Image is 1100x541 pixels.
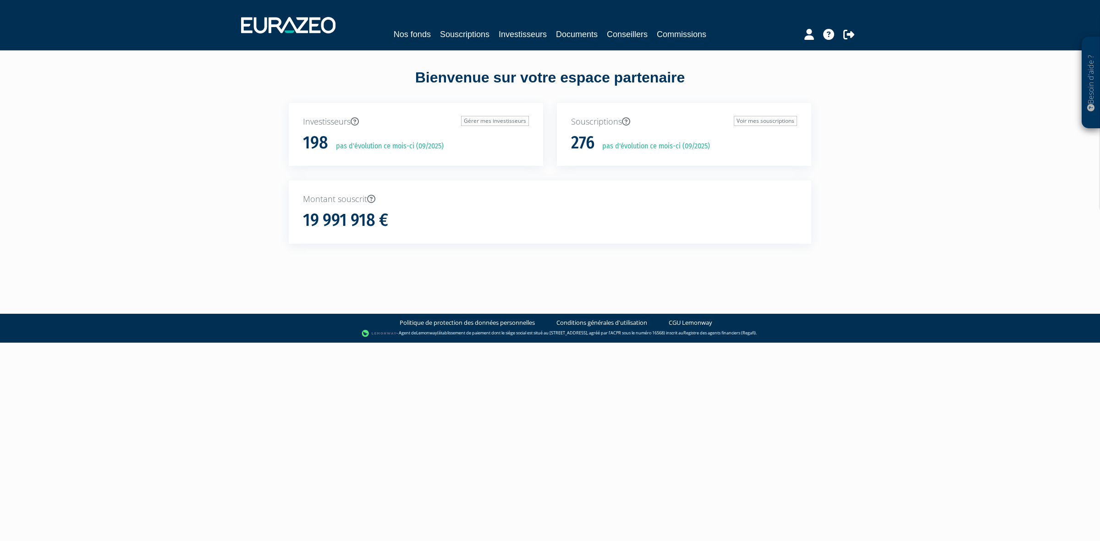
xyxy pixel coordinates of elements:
[330,141,444,152] p: pas d'évolution ce mois-ci (09/2025)
[734,116,797,126] a: Voir mes souscriptions
[440,28,489,41] a: Souscriptions
[1086,42,1096,124] p: Besoin d'aide ?
[607,28,648,41] a: Conseillers
[303,193,797,205] p: Montant souscrit
[657,28,706,41] a: Commissions
[596,141,710,152] p: pas d'évolution ce mois-ci (09/2025)
[683,330,756,336] a: Registre des agents financiers (Regafi)
[416,330,437,336] a: Lemonway
[394,28,431,41] a: Nos fonds
[303,116,529,128] p: Investisseurs
[571,133,594,153] h1: 276
[303,133,328,153] h1: 198
[362,329,397,338] img: logo-lemonway.png
[669,318,712,327] a: CGU Lemonway
[461,116,529,126] a: Gérer mes investisseurs
[556,318,647,327] a: Conditions générales d'utilisation
[499,28,547,41] a: Investisseurs
[556,28,598,41] a: Documents
[303,211,388,230] h1: 19 991 918 €
[9,329,1091,338] div: - Agent de (établissement de paiement dont le siège social est situé au [STREET_ADDRESS], agréé p...
[282,67,818,103] div: Bienvenue sur votre espace partenaire
[571,116,797,128] p: Souscriptions
[241,17,335,33] img: 1732889491-logotype_eurazeo_blanc_rvb.png
[400,318,535,327] a: Politique de protection des données personnelles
